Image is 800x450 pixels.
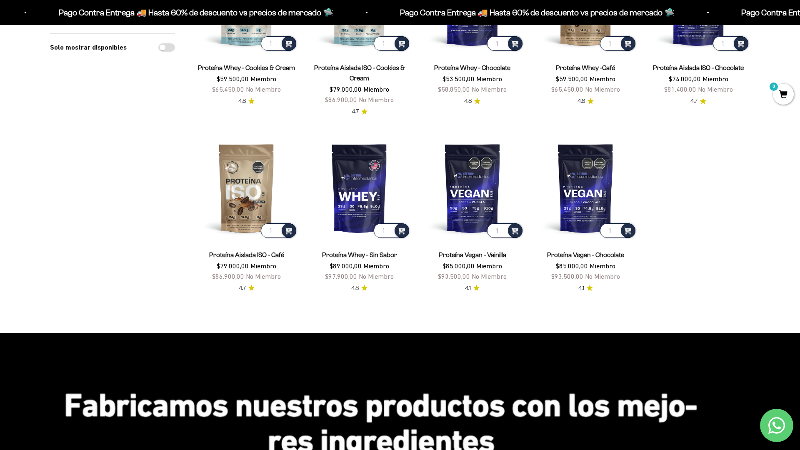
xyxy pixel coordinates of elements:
[669,75,701,82] span: $74.000,00
[399,6,674,19] p: Pago Contra Entrega 🚚 Hasta 60% de descuento vs precios de mercado 🛸
[363,85,389,93] span: Miembro
[690,97,706,106] a: 4.74.7 de 5.0 estrellas
[476,75,502,82] span: Miembro
[238,97,246,106] span: 4.8
[556,64,615,71] a: Proteína Whey -Café
[577,97,594,106] a: 4.84.8 de 5.0 estrellas
[50,42,127,53] label: Solo mostrar disponibles
[314,64,405,82] a: Proteína Aislada ISO - Cookies & Cream
[322,251,397,258] a: Proteína Whey - Sin Sabor
[238,97,255,106] a: 4.84.8 de 5.0 estrellas
[464,97,480,106] a: 4.84.8 de 5.0 estrellas
[198,64,295,71] a: Proteína Whey - Cookies & Cream
[246,85,281,93] span: No Miembro
[551,85,583,93] span: $65.450,00
[442,262,475,270] span: $85.000,00
[590,262,615,270] span: Miembro
[351,284,367,293] a: 4.84.8 de 5.0 estrellas
[325,272,357,280] span: $97.900,00
[217,262,249,270] span: $79.000,00
[664,85,696,93] span: $81.400,00
[698,85,733,93] span: No Miembro
[352,107,367,116] a: 4.74.7 de 5.0 estrellas
[217,75,249,82] span: $59.500,00
[578,284,593,293] a: 4.14.1 de 5.0 estrellas
[438,272,470,280] span: $93.500,00
[212,85,244,93] span: $65.450,00
[330,262,362,270] span: $89.000,00
[250,262,276,270] span: Miembro
[578,284,584,293] span: 4.1
[330,85,362,93] span: $79.000,00
[439,251,506,258] a: Proteína Vegan - Vainilla
[702,75,728,82] span: Miembro
[577,97,585,106] span: 4.8
[359,272,394,280] span: No Miembro
[773,90,794,100] a: 0
[551,272,583,280] span: $93.500,00
[352,107,359,116] span: 4.7
[438,85,470,93] span: $58.850,00
[653,64,744,71] a: Proteína Aislada ISO - Chocolate
[556,75,588,82] span: $59.500,00
[325,96,357,103] span: $86.900,00
[465,284,471,293] span: 4.1
[556,262,588,270] span: $85.000,00
[212,272,244,280] span: $86.900,00
[442,75,475,82] span: $53.500,00
[585,85,620,93] span: No Miembro
[590,75,615,82] span: Miembro
[585,272,620,280] span: No Miembro
[209,251,284,258] a: Proteína Aislada ISO - Café
[58,6,332,19] p: Pago Contra Entrega 🚚 Hasta 60% de descuento vs precios de mercado 🛸
[547,251,624,258] a: Proteína Vegan - Chocolate
[363,262,389,270] span: Miembro
[690,97,697,106] span: 4.7
[769,82,779,92] mark: 0
[359,96,394,103] span: No Miembro
[239,284,255,293] a: 4.74.7 de 5.0 estrellas
[464,97,472,106] span: 4.8
[250,75,276,82] span: Miembro
[472,272,507,280] span: No Miembro
[465,284,480,293] a: 4.14.1 de 5.0 estrellas
[476,262,502,270] span: Miembro
[472,85,507,93] span: No Miembro
[246,272,281,280] span: No Miembro
[434,64,510,71] a: Proteína Whey - Chocolate
[239,284,246,293] span: 4.7
[351,284,359,293] span: 4.8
